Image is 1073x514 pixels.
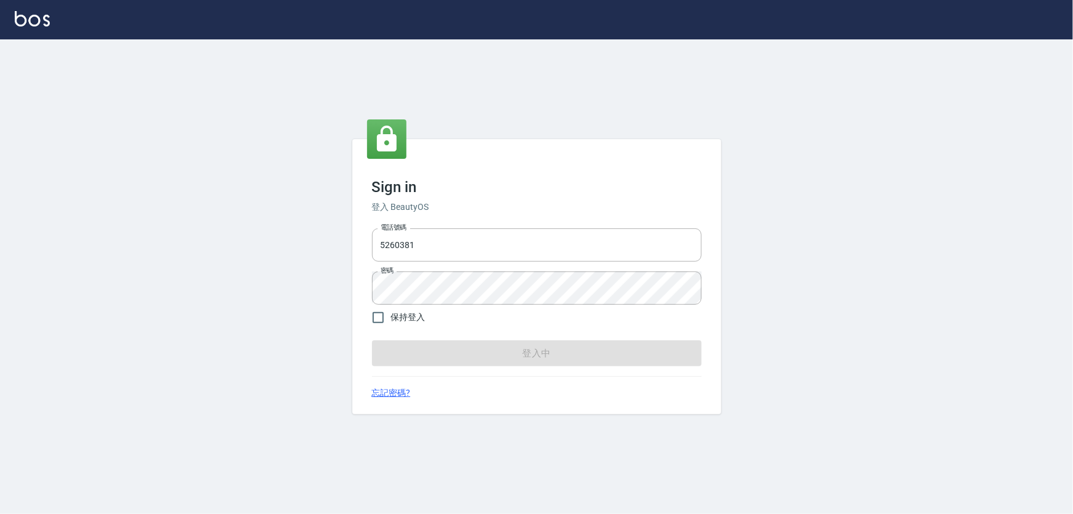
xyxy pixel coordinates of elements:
h3: Sign in [372,179,702,196]
label: 密碼 [381,266,394,275]
span: 保持登入 [391,311,426,324]
h6: 登入 BeautyOS [372,201,702,214]
label: 電話號碼 [381,223,406,232]
img: Logo [15,11,50,26]
a: 忘記密碼? [372,387,411,400]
